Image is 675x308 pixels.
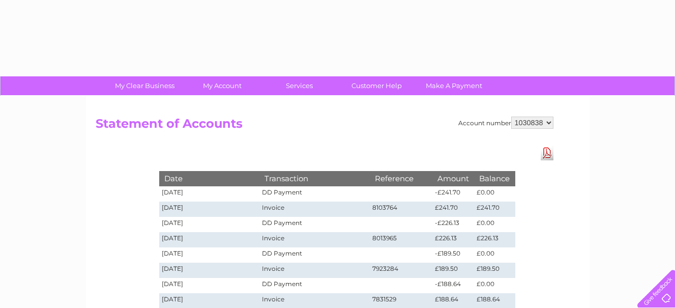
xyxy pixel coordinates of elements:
td: DD Payment [259,278,369,293]
a: My Account [180,76,264,95]
a: Make A Payment [412,76,496,95]
th: Date [159,171,260,186]
td: -£189.50 [432,247,474,263]
td: 8013965 [370,232,433,247]
td: £226.13 [432,232,474,247]
td: [DATE] [159,217,260,232]
div: Account number [458,117,553,129]
td: £241.70 [474,202,515,217]
td: £0.00 [474,247,515,263]
td: 8103764 [370,202,433,217]
td: £189.50 [474,263,515,278]
a: Download Pdf [541,146,553,160]
td: [DATE] [159,247,260,263]
td: [DATE] [159,263,260,278]
td: £226.13 [474,232,515,247]
h2: Statement of Accounts [96,117,553,136]
td: DD Payment [259,247,369,263]
td: [DATE] [159,278,260,293]
td: 7923284 [370,263,433,278]
th: Transaction [259,171,369,186]
td: DD Payment [259,217,369,232]
td: DD Payment [259,186,369,202]
td: [DATE] [159,186,260,202]
th: Amount [432,171,474,186]
a: My Clear Business [103,76,187,95]
td: £189.50 [432,263,474,278]
a: Customer Help [335,76,419,95]
td: -£188.64 [432,278,474,293]
td: £0.00 [474,186,515,202]
td: [DATE] [159,232,260,247]
td: £0.00 [474,217,515,232]
td: Invoice [259,232,369,247]
td: -£226.13 [432,217,474,232]
td: [DATE] [159,202,260,217]
a: Services [257,76,341,95]
td: Invoice [259,263,369,278]
td: -£241.70 [432,186,474,202]
th: Balance [474,171,515,186]
td: £0.00 [474,278,515,293]
td: Invoice [259,202,369,217]
th: Reference [370,171,433,186]
td: £241.70 [432,202,474,217]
